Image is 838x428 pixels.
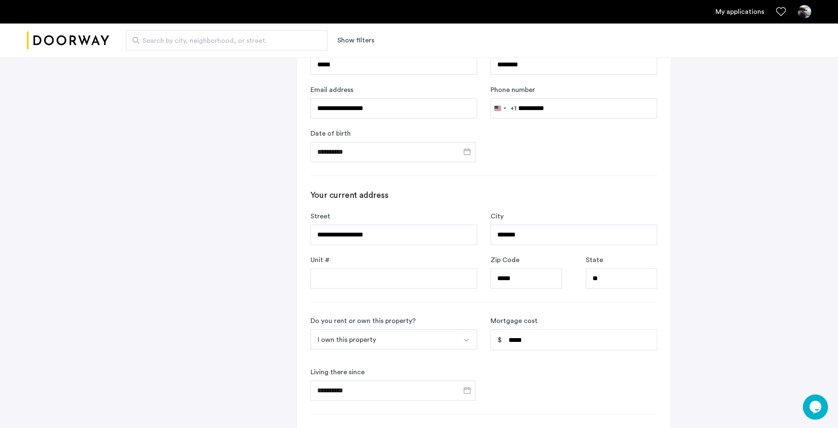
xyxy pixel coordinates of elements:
[463,337,470,344] img: arrow
[776,7,786,17] a: Favorites
[491,255,520,265] label: Zip Code
[143,36,304,46] span: Search by city, neighborhood, or street.
[462,385,472,395] button: Open calendar
[337,35,374,45] button: Show or hide filters
[126,30,327,50] input: Apartment Search
[27,25,109,56] img: logo
[491,335,509,350] div: $
[27,25,109,56] a: Cazamio logo
[462,147,472,157] button: Open calendar
[803,394,830,420] iframe: chat widget
[311,211,330,221] label: Street
[798,5,811,18] img: user
[586,255,603,265] label: State
[491,99,517,118] button: Selected country
[491,316,657,326] label: Mortgage cost
[311,189,657,201] h3: Your current address
[311,329,457,349] button: Select option
[311,367,365,377] label: Living there since
[715,7,764,17] a: My application
[311,85,353,95] label: Email address
[311,316,416,326] label: Do you rent or own this property?
[491,211,504,221] label: City
[311,255,330,265] label: Unit #
[311,129,351,139] label: Date of birth
[491,85,535,95] label: Phone number
[510,103,517,113] div: +1
[457,329,477,349] button: Select option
